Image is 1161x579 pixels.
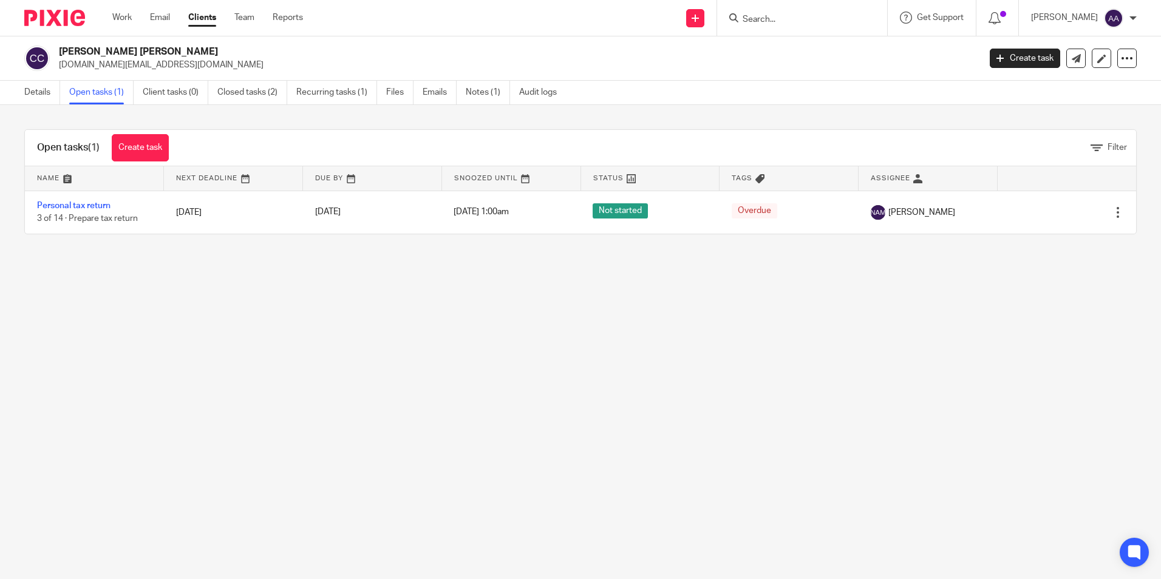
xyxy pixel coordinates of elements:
a: Clients [188,12,216,24]
img: svg%3E [871,205,885,220]
a: Closed tasks (2) [217,81,287,104]
a: Notes (1) [466,81,510,104]
a: Audit logs [519,81,566,104]
h1: Open tasks [37,141,100,154]
input: Search [741,15,851,25]
span: Filter [1108,143,1127,152]
a: Details [24,81,60,104]
a: Reports [273,12,303,24]
a: Open tasks (1) [69,81,134,104]
h2: [PERSON_NAME] [PERSON_NAME] [59,46,789,58]
img: Pixie [24,10,85,26]
span: Overdue [732,203,777,218]
a: Client tasks (0) [143,81,208,104]
span: [DATE] 1:00am [454,208,509,217]
span: Status [593,175,624,181]
span: Not started [593,203,648,218]
span: Get Support [917,13,964,22]
span: (1) [88,143,100,152]
a: Create task [112,134,169,161]
span: [DATE] [315,208,341,217]
img: svg%3E [1104,8,1123,28]
img: svg%3E [24,46,50,71]
span: Snoozed Until [454,175,518,181]
span: [PERSON_NAME] [888,206,955,218]
a: Email [150,12,170,24]
a: Emails [423,81,457,104]
span: 3 of 14 · Prepare tax return [37,214,138,223]
a: Recurring tasks (1) [296,81,377,104]
a: Personal tax return [37,201,111,210]
span: Tags [732,175,752,181]
p: [DOMAIN_NAME][EMAIL_ADDRESS][DOMAIN_NAME] [59,59,972,71]
p: [PERSON_NAME] [1031,12,1098,24]
a: Create task [990,49,1060,68]
a: Work [112,12,132,24]
a: Files [386,81,414,104]
a: Team [234,12,254,24]
td: [DATE] [164,191,303,234]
